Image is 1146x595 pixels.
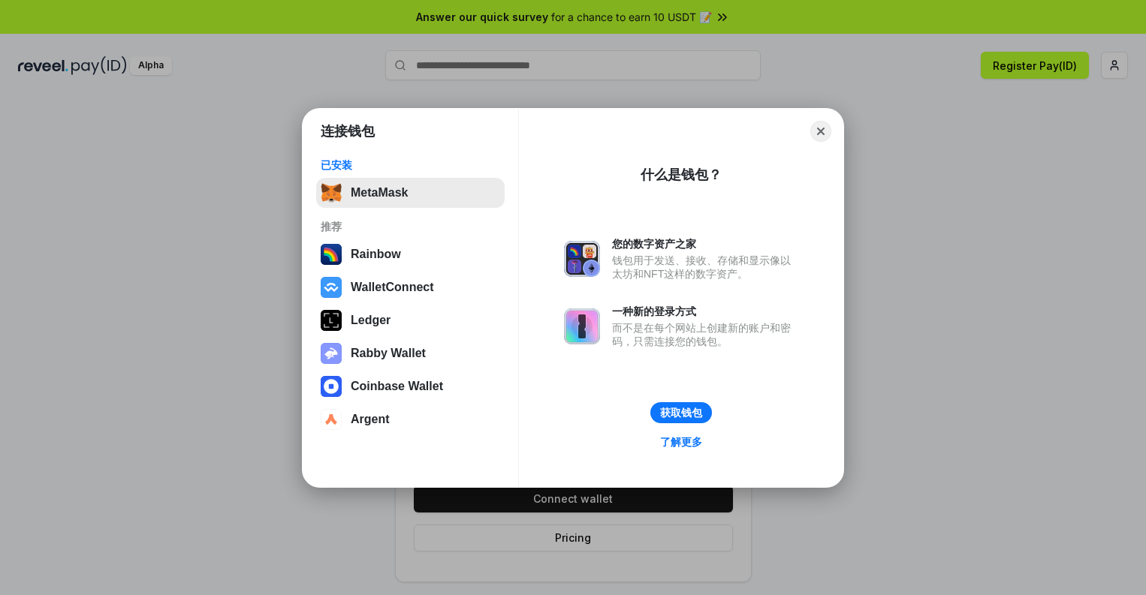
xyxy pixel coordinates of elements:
div: Argent [351,413,390,426]
div: MetaMask [351,186,408,200]
img: svg+xml,%3Csvg%20xmlns%3D%22http%3A%2F%2Fwww.w3.org%2F2000%2Fsvg%22%20fill%3D%22none%22%20viewBox... [564,308,600,344]
button: MetaMask [316,178,505,208]
img: svg+xml,%3Csvg%20xmlns%3D%22http%3A%2F%2Fwww.w3.org%2F2000%2Fsvg%22%20fill%3D%22none%22%20viewBox... [564,241,600,277]
div: 了解更多 [660,435,702,449]
div: Ledger [351,314,391,327]
div: Rainbow [351,248,401,261]
img: svg+xml,%3Csvg%20width%3D%2228%22%20height%3D%2228%22%20viewBox%3D%220%200%2028%2028%22%20fill%3D... [321,376,342,397]
div: 获取钱包 [660,406,702,419]
h1: 连接钱包 [321,122,375,140]
img: svg+xml,%3Csvg%20xmlns%3D%22http%3A%2F%2Fwww.w3.org%2F2000%2Fsvg%22%20width%3D%2228%22%20height%3... [321,310,342,331]
img: svg+xml,%3Csvg%20width%3D%22120%22%20height%3D%22120%22%20viewBox%3D%220%200%20120%20120%22%20fil... [321,244,342,265]
div: Coinbase Wallet [351,380,443,393]
button: 获取钱包 [650,402,712,423]
div: 钱包用于发送、接收、存储和显示像以太坊和NFT这样的数字资产。 [612,254,798,281]
div: WalletConnect [351,281,434,294]
a: 了解更多 [651,432,711,452]
button: Ledger [316,305,505,335]
div: 什么是钱包？ [641,166,722,184]
div: 而不是在每个网站上创建新的账户和密码，只需连接您的钱包。 [612,321,798,348]
img: svg+xml,%3Csvg%20fill%3D%22none%22%20height%3D%2233%22%20viewBox%3D%220%200%2035%2033%22%20width%... [321,182,342,203]
div: 一种新的登录方式 [612,305,798,318]
button: Rainbow [316,239,505,269]
img: svg+xml,%3Csvg%20width%3D%2228%22%20height%3D%2228%22%20viewBox%3D%220%200%2028%2028%22%20fill%3D... [321,409,342,430]
button: WalletConnect [316,272,505,302]
img: svg+xml,%3Csvg%20xmlns%3D%22http%3A%2F%2Fwww.w3.org%2F2000%2Fsvg%22%20fill%3D%22none%22%20viewBox... [321,343,342,364]
button: Rabby Wallet [316,338,505,368]
div: 已安装 [321,158,500,172]
img: svg+xml,%3Csvg%20width%3D%2228%22%20height%3D%2228%22%20viewBox%3D%220%200%2028%2028%22%20fill%3D... [321,277,342,298]
div: Rabby Wallet [351,347,426,360]
div: 推荐 [321,220,500,233]
button: Close [810,121,831,142]
div: 您的数字资产之家 [612,237,798,251]
button: Argent [316,404,505,434]
button: Coinbase Wallet [316,371,505,401]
